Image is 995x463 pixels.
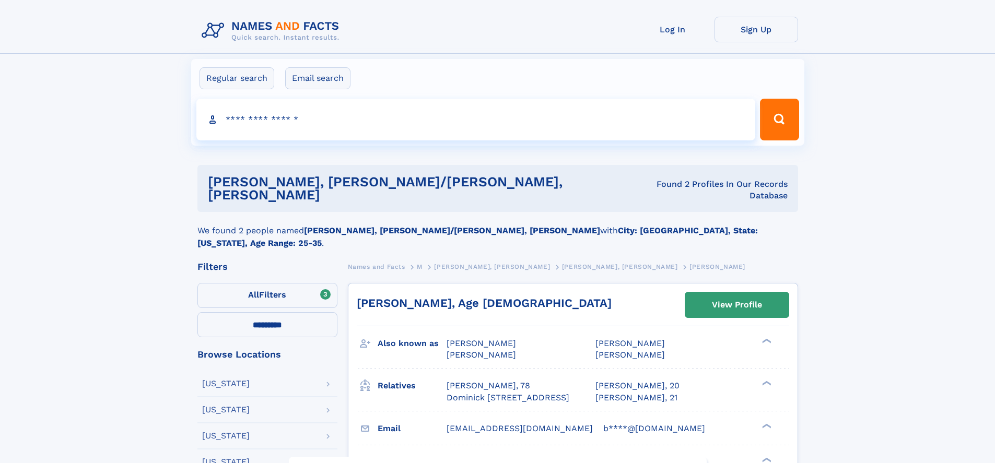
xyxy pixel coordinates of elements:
[759,380,772,387] div: ❯
[447,380,530,391] a: [PERSON_NAME], 78
[633,179,788,201] div: Found 2 Profiles In Our Records Database
[434,260,550,273] a: [PERSON_NAME], [PERSON_NAME]
[595,380,680,391] a: [PERSON_NAME], 20
[202,406,250,414] div: [US_STATE]
[200,67,274,89] label: Regular search
[447,423,593,433] span: [EMAIL_ADDRESS][DOMAIN_NAME]
[196,99,756,140] input: search input
[760,99,799,140] button: Search Button
[595,338,665,348] span: [PERSON_NAME]
[759,338,772,345] div: ❯
[304,225,600,235] b: [PERSON_NAME], [PERSON_NAME]/[PERSON_NAME], [PERSON_NAME]
[197,350,337,359] div: Browse Locations
[285,67,350,89] label: Email search
[197,225,758,248] b: City: [GEOGRAPHIC_DATA], State: [US_STATE], Age Range: 25-35
[562,260,678,273] a: [PERSON_NAME], [PERSON_NAME]
[197,212,798,250] div: We found 2 people named with .
[715,17,798,42] a: Sign Up
[595,392,677,403] a: [PERSON_NAME], 21
[562,263,678,270] span: [PERSON_NAME], [PERSON_NAME]
[759,456,772,463] div: ❯
[417,260,423,273] a: M
[447,392,569,403] a: Dominick [STREET_ADDRESS]
[197,17,348,45] img: Logo Names and Facts
[689,263,745,270] span: [PERSON_NAME]
[378,377,447,395] h3: Relatives
[631,17,715,42] a: Log In
[248,290,259,300] span: All
[208,175,633,201] h1: [PERSON_NAME], [PERSON_NAME]/[PERSON_NAME], [PERSON_NAME]
[434,263,550,270] span: [PERSON_NAME], [PERSON_NAME]
[759,422,772,429] div: ❯
[378,335,447,352] h3: Also known as
[378,420,447,437] h3: Email
[197,262,337,271] div: Filters
[447,338,516,348] span: [PERSON_NAME]
[202,379,250,388] div: [US_STATE]
[712,293,762,317] div: View Profile
[447,350,516,360] span: [PERSON_NAME]
[595,350,665,360] span: [PERSON_NAME]
[348,260,405,273] a: Names and Facts
[417,263,423,270] span: M
[685,292,789,317] a: View Profile
[197,283,337,308] label: Filters
[202,432,250,440] div: [US_STATE]
[357,296,612,310] a: [PERSON_NAME], Age [DEMOGRAPHIC_DATA]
